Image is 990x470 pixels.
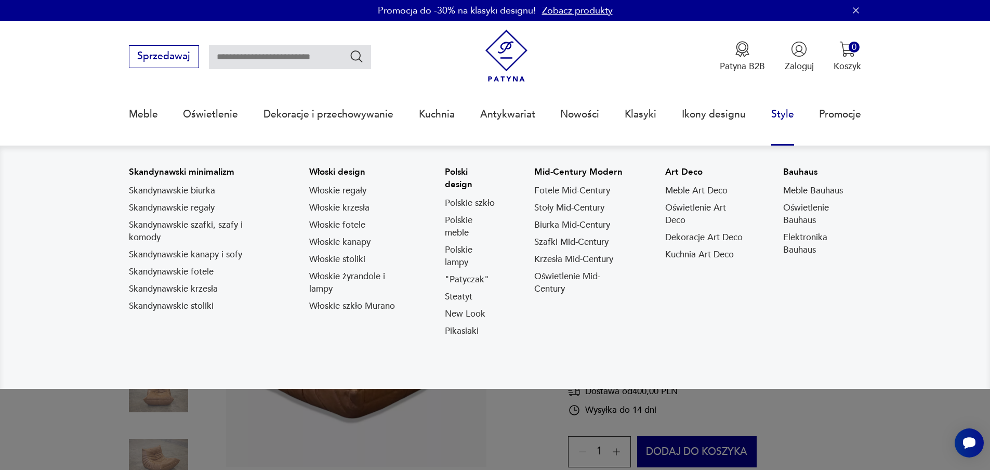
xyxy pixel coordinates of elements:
[129,166,272,178] p: Skandynawski minimalizm
[309,253,365,266] a: Włoskie stoliki
[625,90,656,138] a: Klasyki
[534,166,627,178] p: Mid-Century Modern
[445,166,497,191] p: Polski design
[309,202,369,214] a: Włoskie krzesła
[534,270,627,295] a: Oświetlenie Mid-Century
[534,202,604,214] a: Stoły Mid-Century
[785,41,814,72] button: Zaloguj
[720,41,765,72] button: Patyna B2B
[129,53,199,61] a: Sprzedawaj
[665,202,746,227] a: Oświetlenie Art Deco
[720,60,765,72] p: Patyna B2B
[720,41,765,72] a: Ikona medaluPatyna B2B
[129,219,272,244] a: Skandynawskie szafki, szafy i komody
[783,185,843,197] a: Meble Bauhaus
[129,300,214,312] a: Skandynawskie stoliki
[480,90,535,138] a: Antykwariat
[542,4,613,17] a: Zobacz produkty
[129,90,158,138] a: Meble
[834,60,861,72] p: Koszyk
[534,185,610,197] a: Fotele Mid-Century
[129,266,214,278] a: Skandynawskie fotele
[839,41,855,57] img: Ikona koszyka
[183,90,238,138] a: Oświetlenie
[129,249,242,261] a: Skandynawskie kanapy i sofy
[129,202,215,214] a: Skandynawskie regały
[734,41,750,57] img: Ikona medalu
[263,90,393,138] a: Dekoracje i przechowywanie
[309,185,366,197] a: Włoskie regały
[445,197,495,210] a: Polskie szkło
[129,45,199,68] button: Sprzedawaj
[783,231,862,256] a: Elektronika Bauhaus
[309,300,395,312] a: Włoskie szkło Murano
[534,219,610,231] a: Biurka Mid-Century
[480,30,533,82] img: Patyna - sklep z meblami i dekoracjami vintage
[445,214,497,239] a: Polskie meble
[665,249,734,261] a: Kuchnia Art Deco
[534,253,613,266] a: Krzesła Mid-Century
[445,244,497,269] a: Polskie lampy
[819,90,861,138] a: Promocje
[445,273,489,286] a: "Patyczak"
[771,90,794,138] a: Style
[783,202,862,227] a: Oświetlenie Bauhaus
[309,219,365,231] a: Włoskie fotele
[665,166,746,178] p: Art Deco
[129,283,218,295] a: Skandynawskie krzesła
[791,41,807,57] img: Ikonka użytkownika
[785,60,814,72] p: Zaloguj
[309,166,407,178] p: Włoski design
[378,4,536,17] p: Promocja do -30% na klasyki designu!
[834,41,861,72] button: 0Koszyk
[783,166,862,178] p: Bauhaus
[955,428,984,458] iframe: Smartsupp widget button
[560,90,599,138] a: Nowości
[534,236,609,249] a: Szafki Mid-Century
[445,325,479,337] a: Pikasiaki
[665,185,728,197] a: Meble Art Deco
[665,231,743,244] a: Dekoracje Art Deco
[849,42,860,53] div: 0
[445,291,472,303] a: Steatyt
[309,270,407,295] a: Włoskie żyrandole i lampy
[349,49,364,64] button: Szukaj
[309,236,371,249] a: Włoskie kanapy
[445,308,485,320] a: New Look
[129,185,215,197] a: Skandynawskie biurka
[419,90,455,138] a: Kuchnia
[682,90,746,138] a: Ikony designu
